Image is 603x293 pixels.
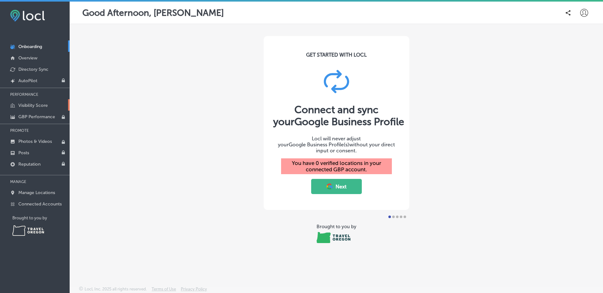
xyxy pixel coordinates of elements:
[18,55,37,61] p: Overview
[82,8,224,18] p: Good Afternoon, [PERSON_NAME]
[18,201,62,207] p: Connected Accounts
[18,78,37,83] p: AutoPilot
[306,52,367,58] div: GET STARTED WITH LOCL
[18,67,48,72] p: Directory Sync
[281,158,392,174] div: You have 0 verified locations in your connected GBP account.
[85,287,147,291] p: Locl, Inc. 2025 all rights reserved.
[317,232,350,243] img: Travel Oregon
[18,139,52,144] p: Photos & Videos
[18,190,55,195] p: Manage Locations
[294,116,404,128] span: Google Business Profile
[18,162,41,167] p: Reputation
[12,216,70,220] p: Brought to you by
[12,225,44,236] img: Travel Oregon
[289,142,349,148] span: Google Business Profile(s)
[10,10,45,21] img: fda3e92497d09a02dc62c9cd864e3231.png
[18,150,29,156] p: Posts
[273,104,400,128] div: Connect and sync your
[18,103,48,108] p: Visibility Score
[273,136,400,154] div: Locl will never adjust your without your direct input or consent.
[311,179,362,194] button: Next
[18,44,42,49] p: Onboarding
[317,224,356,229] div: Brought to you by
[18,114,55,119] p: GBP Performance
